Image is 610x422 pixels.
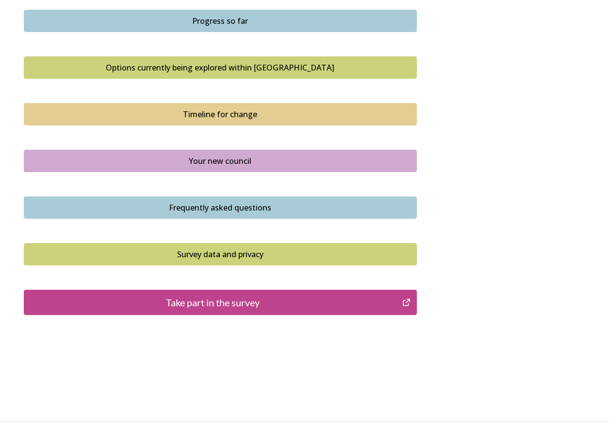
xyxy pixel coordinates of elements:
button: Progress so far [24,10,417,32]
div: Options currently being explored within [GEOGRAPHIC_DATA] [29,62,412,73]
div: Timeline for change [29,108,412,120]
button: Take part in the survey [24,290,417,315]
div: Progress so far [29,15,412,27]
button: Survey data and privacy [24,243,417,265]
div: Frequently asked questions [29,202,412,213]
div: Your new council [29,155,412,167]
button: Frequently asked questions [24,196,417,219]
div: Survey data and privacy [29,248,412,260]
button: Timeline for change [24,103,417,125]
button: Your new council [24,150,417,172]
button: Options currently being explored within West Sussex [24,56,417,79]
div: Take part in the survey [29,295,397,310]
